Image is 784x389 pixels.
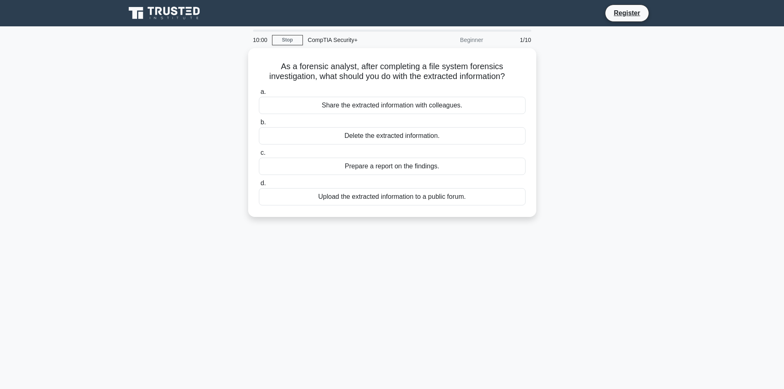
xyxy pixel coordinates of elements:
[259,158,526,175] div: Prepare a report on the findings.
[261,88,266,95] span: a.
[261,179,266,186] span: d.
[259,188,526,205] div: Upload the extracted information to a public forum.
[258,61,526,82] h5: As a forensic analyst, after completing a file system forensics investigation, what should you do...
[272,35,303,45] a: Stop
[248,32,272,48] div: 10:00
[259,97,526,114] div: Share the extracted information with colleagues.
[303,32,416,48] div: CompTIA Security+
[261,149,265,156] span: c.
[416,32,488,48] div: Beginner
[488,32,536,48] div: 1/10
[259,127,526,144] div: Delete the extracted information.
[261,119,266,126] span: b.
[609,8,645,18] a: Register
